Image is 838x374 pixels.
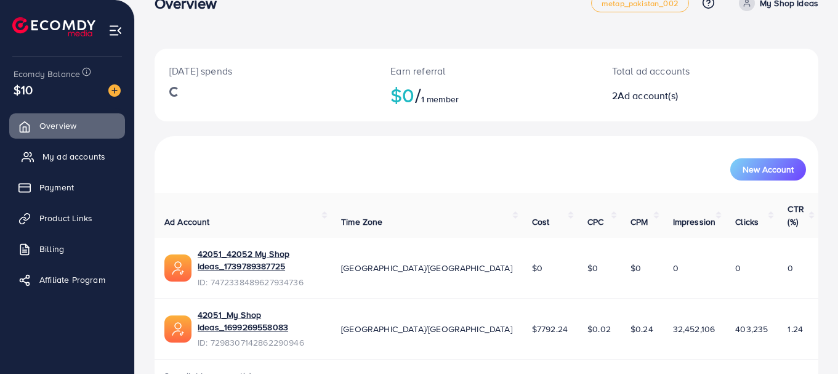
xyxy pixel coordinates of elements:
[743,165,794,174] span: New Account
[673,323,715,335] span: 32,452,106
[169,63,361,78] p: [DATE] spends
[532,216,550,228] span: Cost
[631,323,653,335] span: $0.24
[735,323,768,335] span: 403,235
[618,89,678,102] span: Ad account(s)
[631,216,648,228] span: CPM
[14,68,80,80] span: Ecomdy Balance
[587,262,598,274] span: $0
[788,203,804,227] span: CTR (%)
[532,323,568,335] span: $7792.24
[341,262,512,274] span: [GEOGRAPHIC_DATA]/[GEOGRAPHIC_DATA]
[788,262,793,274] span: 0
[415,81,421,109] span: /
[108,23,123,38] img: menu
[735,262,741,274] span: 0
[9,206,125,230] a: Product Links
[198,248,321,273] a: 42051_42052 My Shop Ideas_1739789387725
[164,315,191,343] img: ic-ads-acc.e4c84228.svg
[39,274,105,286] span: Affiliate Program
[587,216,603,228] span: CPC
[9,144,125,169] a: My ad accounts
[39,212,92,224] span: Product Links
[786,319,829,365] iframe: Chat
[587,323,611,335] span: $0.02
[390,63,582,78] p: Earn referral
[39,243,64,255] span: Billing
[421,93,459,105] span: 1 member
[673,262,679,274] span: 0
[532,262,542,274] span: $0
[9,237,125,261] a: Billing
[730,158,806,181] button: New Account
[12,17,95,36] img: logo
[198,276,321,288] span: ID: 7472338489627934736
[9,113,125,138] a: Overview
[14,81,33,99] span: $10
[631,262,641,274] span: $0
[390,83,582,107] h2: $0
[612,90,749,102] h2: 2
[9,175,125,200] a: Payment
[198,309,321,334] a: 42051_My Shop Ideas_1699269558083
[341,216,382,228] span: Time Zone
[735,216,759,228] span: Clicks
[108,84,121,97] img: image
[673,216,716,228] span: Impression
[341,323,512,335] span: [GEOGRAPHIC_DATA]/[GEOGRAPHIC_DATA]
[164,216,210,228] span: Ad Account
[39,120,76,132] span: Overview
[9,267,125,292] a: Affiliate Program
[39,181,74,193] span: Payment
[164,254,191,282] img: ic-ads-acc.e4c84228.svg
[198,336,321,349] span: ID: 7298307142862290946
[612,63,749,78] p: Total ad accounts
[42,150,105,163] span: My ad accounts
